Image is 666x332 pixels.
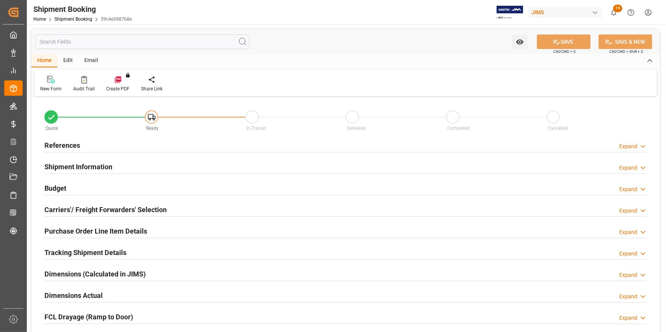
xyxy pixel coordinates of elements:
a: Shipment Booking [54,16,92,22]
span: Delivered [347,126,366,131]
button: Help Center [622,4,640,21]
h2: Carriers'/ Freight Forwarders' Selection [44,204,167,215]
div: Expand [619,228,637,236]
div: Expand [619,185,637,193]
div: Email [79,54,104,67]
div: Expand [619,314,637,322]
span: Ctrl/CMD + Shift + S [609,49,643,54]
div: Expand [619,142,637,150]
input: Search Fields [35,34,249,49]
h2: Purchase Order Line Item Details [44,226,147,236]
div: Expand [619,293,637,301]
div: JIMS [528,7,602,18]
div: Audit Trail [73,85,95,92]
h2: Budget [44,183,66,193]
h2: Dimensions Actual [44,290,103,301]
div: Expand [619,271,637,279]
span: Cancelled [548,126,568,131]
span: In-Transit [247,126,266,131]
div: New Form [40,85,62,92]
button: show 14 new notifications [605,4,622,21]
div: Shipment Booking [33,3,132,15]
span: Completed [448,126,470,131]
h2: Dimensions (Calculated in JIMS) [44,269,146,279]
div: Home [31,54,57,67]
button: open menu [512,34,528,49]
button: SAVE [537,34,591,49]
img: Exertis%20JAM%20-%20Email%20Logo.jpg_1722504956.jpg [497,6,523,19]
h2: References [44,140,80,150]
button: SAVE & NEW [599,34,652,49]
div: Expand [619,207,637,215]
span: 14 [613,5,622,12]
h2: Shipment Information [44,162,112,172]
span: Ready [146,126,159,131]
h2: Tracking Shipment Details [44,247,126,258]
span: Quote [46,126,58,131]
div: Edit [57,54,79,67]
a: Home [33,16,46,22]
div: Share Link [141,85,162,92]
h2: FCL Drayage (Ramp to Door) [44,312,133,322]
button: JIMS [528,5,605,20]
div: Expand [619,250,637,258]
span: Ctrl/CMD + S [553,49,576,54]
div: Expand [619,164,637,172]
